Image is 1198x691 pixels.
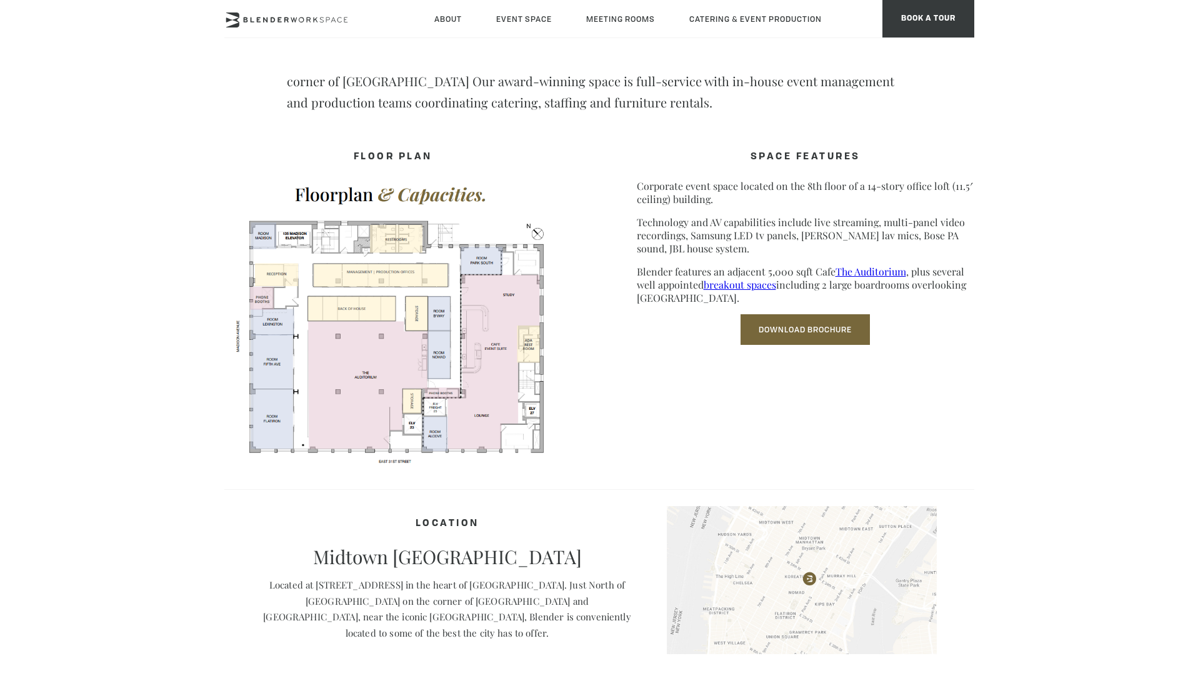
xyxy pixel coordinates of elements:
p: Corporate event space located on the 8th floor of a 14-story office loft (11.5′ ceiling) building. [637,179,974,206]
h4: Location [262,512,633,536]
p: Located at [STREET_ADDRESS] in the heart of [GEOGRAPHIC_DATA]. Just North of [GEOGRAPHIC_DATA] on... [262,577,633,641]
p: Midtown [GEOGRAPHIC_DATA] [262,545,633,568]
img: FLOORPLAN-Screenshot-2025.png [224,174,562,467]
img: blender-map.jpg [667,506,937,655]
h4: SPACE FEATURES [637,146,974,169]
a: breakout spaces [704,278,776,291]
p: Technology and AV capabilities include live streaming, multi-panel video recordings, Samsung LED ... [637,216,974,255]
a: The Auditorium [836,265,906,278]
a: Download Brochure [741,314,870,345]
p: Blender features an adjacent 5,000 sqft Cafe , plus several well appointed including 2 large boar... [637,265,974,304]
p: Discover Blender’s Event Suite, a warm well appointed corporate event space conveniently located ... [287,49,912,113]
h4: FLOOR PLAN [224,146,562,169]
